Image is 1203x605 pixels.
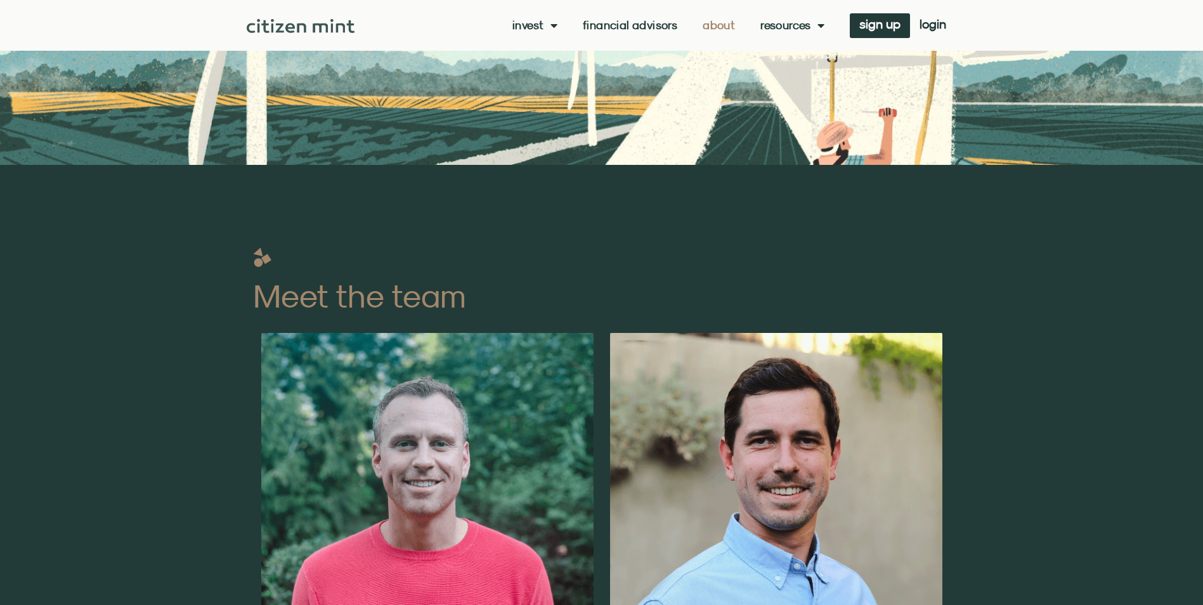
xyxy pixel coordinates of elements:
[703,19,735,32] a: About
[910,13,956,38] a: login
[512,19,824,32] nav: Menu
[247,19,355,33] img: Citizen Mint
[253,280,951,312] h2: Meet the team
[760,19,824,32] a: Resources
[850,13,910,38] a: sign up
[859,20,901,29] span: sign up
[512,19,557,32] a: Invest
[920,20,946,29] span: login
[583,19,677,32] a: Financial Advisors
